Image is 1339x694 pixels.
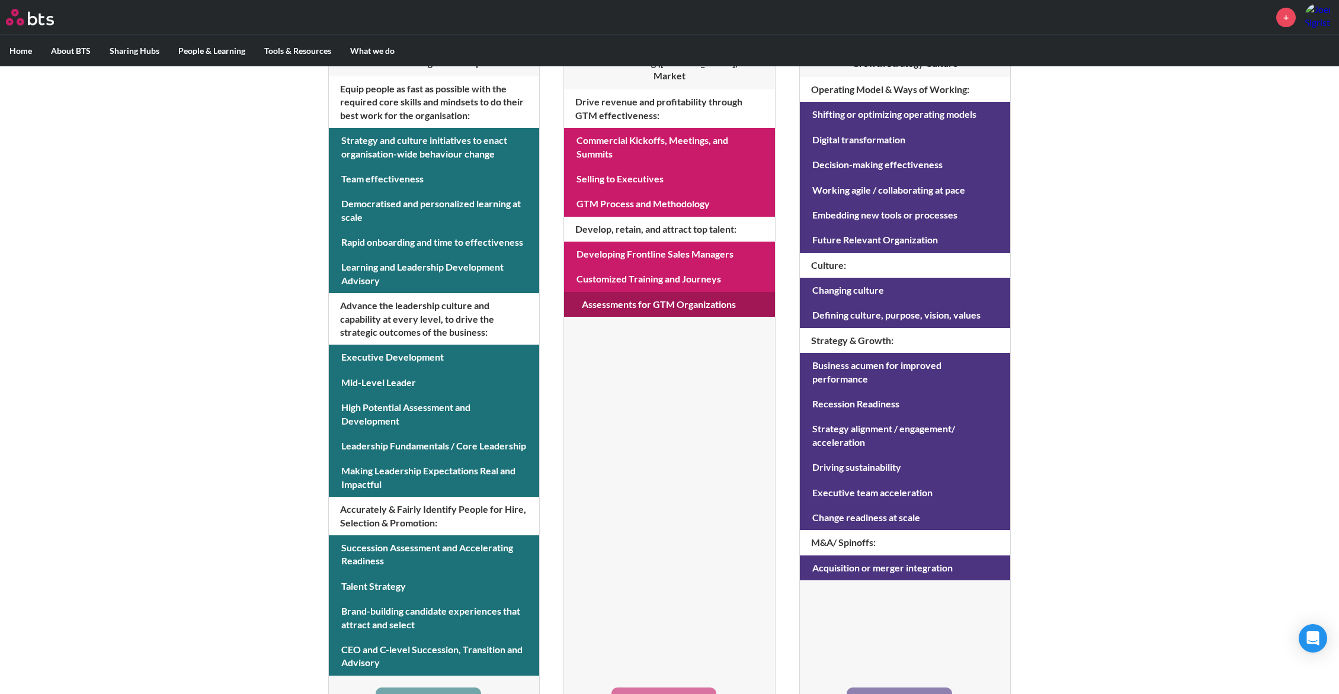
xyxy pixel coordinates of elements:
[341,36,404,66] label: What we do
[255,36,341,66] label: Tools & Resources
[1305,3,1333,31] a: Profile
[6,9,76,25] a: Go home
[329,293,539,345] h4: Advance the leadership culture and capability at every level, to drive the strategic outcomes of ...
[329,497,539,535] h4: Accurately & Fairly Identify People for Hire, Selection & Promotion :
[564,217,774,242] h4: Develop, retain, and attract top talent :
[800,530,1010,555] h4: M&A/ Spinoffs :
[800,328,1010,353] h4: Strategy & Growth :
[1305,3,1333,31] img: Joel Sigrist
[564,89,774,128] h4: Drive revenue and profitability through GTM effectiveness :
[1299,624,1327,653] div: Open Intercom Messenger
[329,76,539,128] h4: Equip people as fast as possible with the required core skills and mindsets to do their best work...
[6,9,54,25] img: BTS Logo
[41,36,100,66] label: About BTS
[169,36,255,66] label: People & Learning
[564,56,774,83] h3: Sales and Marketing ([PERSON_NAME]) Go-to-Market
[100,36,169,66] label: Sharing Hubs
[800,253,1010,278] h4: Culture :
[800,77,1010,102] h4: Operating Model & Ways of Working :
[1276,8,1296,27] a: +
